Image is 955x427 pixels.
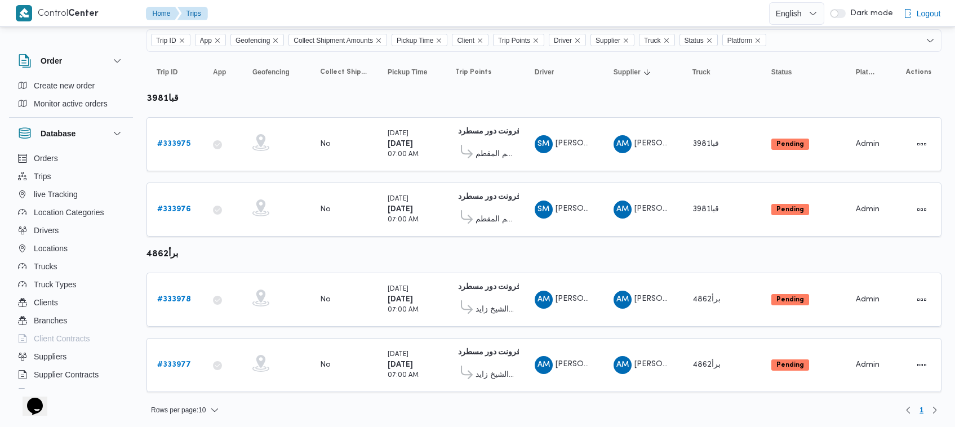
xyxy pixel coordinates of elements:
span: Admin [856,206,880,213]
div: No [320,204,331,215]
span: Truck Types [34,278,76,291]
button: Remove Truck from selection in this group [663,37,670,44]
b: [DATE] [388,140,413,148]
span: برأ4862 [692,361,721,368]
button: Actions [913,135,931,153]
span: Driver [554,34,572,47]
button: Suppliers [14,348,128,366]
span: Collect Shipment Amounts [320,68,367,77]
span: Location Categories [34,206,104,219]
span: Supplier Contracts [34,368,99,381]
a: #333977 [157,358,191,372]
span: قبا3981 [692,206,719,213]
div: Shrif Muhammad Abadallah Ali [535,135,553,153]
b: فرونت دور مسطرد [458,283,521,291]
button: Remove Status from selection in this group [706,37,713,44]
button: Trips [177,7,208,20]
span: Pickup Time [388,68,427,77]
small: 07:00 AM [388,217,419,223]
div: No [320,360,331,370]
span: Branches [34,314,67,327]
span: [PERSON_NAME] [556,205,620,212]
span: Platform [856,68,875,77]
div: No [320,295,331,305]
button: App [208,63,237,81]
span: Trip Points [455,68,491,77]
b: [DATE] [388,361,413,368]
button: Open list of options [926,36,935,45]
span: [PERSON_NAME] [634,205,699,212]
span: AM [616,291,629,309]
b: # 333975 [157,140,190,148]
button: Actions [913,356,931,374]
span: Supplier [596,34,620,47]
div: Abadalwahd Muhammad Ahmad Msaad [535,291,553,309]
b: Pending [776,141,804,148]
span: [PERSON_NAME] [556,295,620,303]
button: Previous page [901,403,915,417]
b: Pending [776,296,804,303]
span: Trip ID [151,34,190,46]
div: Abadalwahd Muhammad Ahmad Msaad [614,201,632,219]
span: Supplier [590,34,634,46]
span: Suppliers [34,350,66,363]
span: Collect Shipment Amounts [294,34,373,47]
span: قسم الشيخ زايد [476,303,514,317]
small: [DATE] [388,196,408,202]
span: Admin [856,296,880,303]
span: Create new order [34,79,95,92]
b: فرونت دور مسطرد [458,128,521,135]
span: Drivers [34,224,59,237]
span: [PERSON_NAME] [556,361,620,368]
span: Pickup Time [397,34,433,47]
button: Actions [913,291,931,309]
button: Locations [14,239,128,257]
span: [PERSON_NAME] [556,140,620,147]
b: برأ4862 [146,250,178,259]
span: Platform [727,34,753,47]
button: Logout [899,2,945,25]
span: Trip ID [157,68,177,77]
iframe: chat widget [11,382,47,416]
button: Truck Types [14,275,128,293]
b: # 333976 [157,206,191,213]
span: Logout [917,7,941,20]
button: Clients [14,293,128,312]
b: فرونت دور مسطرد [458,349,521,356]
small: 07:00 AM [388,152,419,158]
button: Page 1 of 1 [915,403,928,417]
span: Trip Points [498,34,530,47]
b: قبا3981 [146,95,179,103]
span: SM [538,201,549,219]
a: #333976 [157,203,191,216]
button: live Tracking [14,185,128,203]
button: Trip ID [152,63,197,81]
button: Remove Collect Shipment Amounts from selection in this group [375,37,382,44]
span: Client [452,34,488,46]
button: Remove Driver from selection in this group [574,37,581,44]
span: App [195,34,226,46]
h3: Database [41,127,75,140]
span: Truck [639,34,675,46]
div: No [320,139,331,149]
span: live Tracking [34,188,78,201]
span: Clients [34,296,58,309]
span: Orders [34,152,58,165]
span: Driver [549,34,586,46]
span: Pickup Time [392,34,447,46]
b: Pending [776,206,804,213]
button: Pickup Time [383,63,439,81]
button: Geofencing [248,63,304,81]
button: Drivers [14,221,128,239]
span: قبا3981 [692,140,719,148]
b: فرونت دور مسطرد [458,193,521,201]
button: Branches [14,312,128,330]
div: Abadalwahd Muhammad Ahmad Msaad [614,291,632,309]
span: Trips [34,170,51,183]
span: AM [616,356,629,374]
button: SupplierSorted in descending order [609,63,677,81]
span: Actions [906,68,931,77]
img: X8yXhbKr1z7QwAAAABJRU5ErkJggg== [16,5,32,21]
button: Actions [913,201,931,219]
